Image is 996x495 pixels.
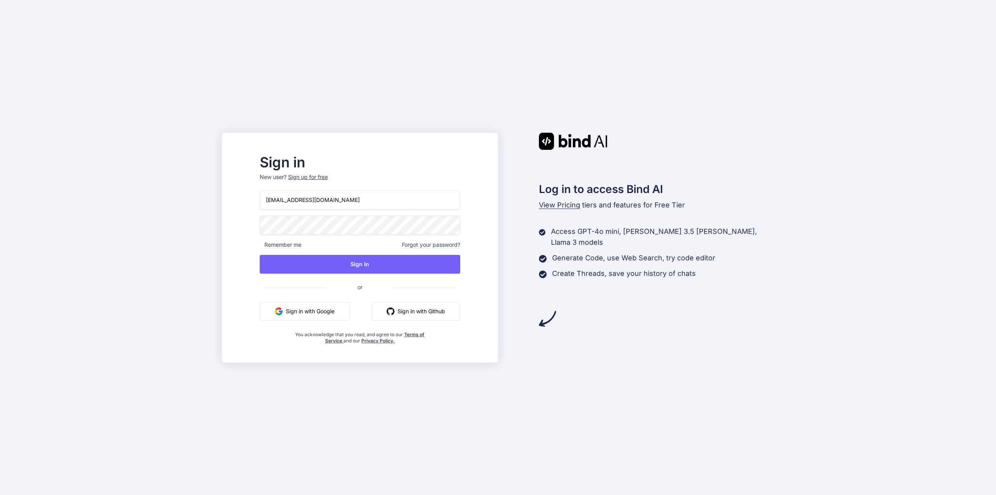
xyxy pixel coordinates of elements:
[551,226,774,248] p: Access GPT-4o mini, [PERSON_NAME] 3.5 [PERSON_NAME], Llama 3 models
[361,338,395,344] a: Privacy Policy.
[539,181,774,197] h2: Log in to access Bind AI
[539,310,556,327] img: arrow
[275,307,283,315] img: google
[260,241,301,249] span: Remember me
[371,302,460,321] button: Sign in with Github
[260,302,350,321] button: Sign in with Google
[539,133,607,150] img: Bind AI logo
[293,327,427,344] div: You acknowledge that you read, and agree to our and our
[260,255,460,274] button: Sign In
[387,307,394,315] img: github
[552,253,715,263] p: Generate Code, use Web Search, try code editor
[326,277,394,297] span: or
[260,173,460,190] p: New user?
[288,173,328,181] div: Sign up for free
[539,201,580,209] span: View Pricing
[539,200,774,211] p: tiers and features for Free Tier
[325,332,425,344] a: Terms of Service
[260,190,460,209] input: Login or Email
[552,268,696,279] p: Create Threads, save your history of chats
[402,241,460,249] span: Forgot your password?
[260,156,460,169] h2: Sign in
